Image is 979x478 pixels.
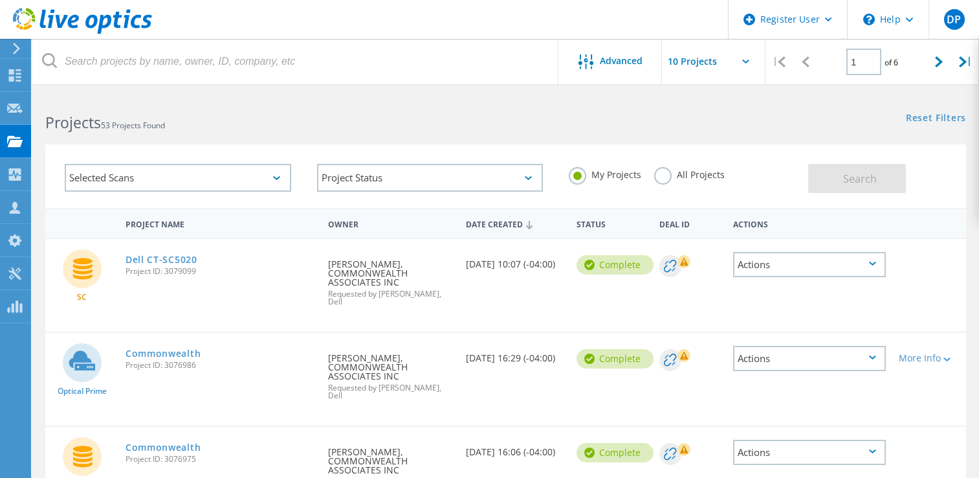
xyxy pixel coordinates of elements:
[459,239,570,282] div: [DATE] 10:07 (-04:00)
[322,333,459,413] div: [PERSON_NAME], COMMONWEALTH ASSOCIATES INC
[126,267,315,275] span: Project ID: 3079099
[126,361,315,369] span: Project ID: 3076986
[569,167,641,179] label: My Projects
[459,333,570,376] div: [DATE] 16:29 (-04:00)
[13,27,152,36] a: Live Optics Dashboard
[952,39,979,85] div: |
[570,211,653,235] div: Status
[77,293,87,301] span: SC
[459,427,570,470] div: [DATE] 16:06 (-04:00)
[126,349,201,358] a: Commonwealth
[885,57,898,68] span: of 6
[126,455,315,463] span: Project ID: 3076975
[119,211,322,235] div: Project Name
[65,164,291,192] div: Selected Scans
[577,255,654,275] div: Complete
[653,211,727,235] div: Deal Id
[863,14,875,25] svg: \n
[733,440,886,465] div: Actions
[577,443,654,462] div: Complete
[808,164,906,193] button: Search
[765,39,792,85] div: |
[459,211,570,236] div: Date Created
[654,167,725,179] label: All Projects
[322,211,459,235] div: Owner
[45,112,101,133] b: Projects
[906,113,966,124] a: Reset Filters
[727,211,892,235] div: Actions
[322,239,459,319] div: [PERSON_NAME], COMMONWEALTH ASSOCIATES INC
[328,384,453,400] span: Requested by [PERSON_NAME], Dell
[899,354,960,363] div: More Info
[126,255,197,264] a: Dell CT-SC5020
[126,443,201,452] a: Commonwealth
[577,349,654,369] div: Complete
[317,164,544,192] div: Project Status
[843,172,877,186] span: Search
[328,290,453,306] span: Requested by [PERSON_NAME], Dell
[947,14,961,25] span: DP
[600,56,643,65] span: Advanced
[733,252,886,277] div: Actions
[101,120,165,131] span: 53 Projects Found
[733,346,886,371] div: Actions
[58,387,107,395] span: Optical Prime
[32,39,559,84] input: Search projects by name, owner, ID, company, etc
